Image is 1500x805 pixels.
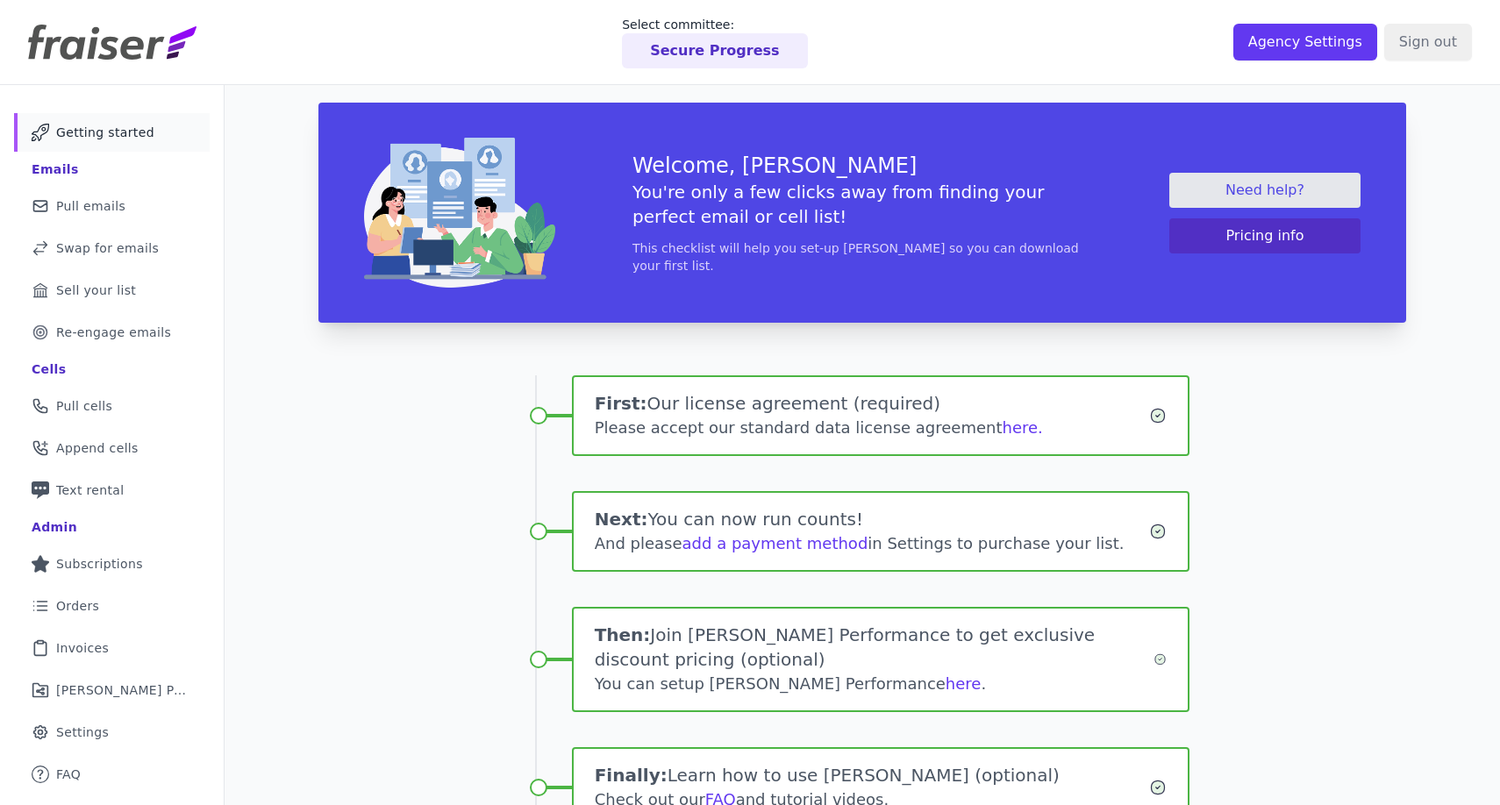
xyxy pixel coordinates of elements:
[56,555,143,573] span: Subscriptions
[595,624,651,645] span: Then:
[56,324,171,341] span: Re-engage emails
[595,672,1154,696] div: You can setup [PERSON_NAME] Performance .
[595,531,1150,556] div: And please in Settings to purchase your list.
[32,360,66,378] div: Cells
[1169,218,1361,253] button: Pricing info
[14,713,210,752] a: Settings
[364,138,555,288] img: img
[595,509,648,530] span: Next:
[14,587,210,625] a: Orders
[14,187,210,225] a: Pull emails
[32,160,79,178] div: Emails
[56,197,125,215] span: Pull emails
[56,281,136,299] span: Sell your list
[56,481,125,499] span: Text rental
[56,639,109,657] span: Invoices
[56,397,112,415] span: Pull cells
[595,765,668,786] span: Finally:
[32,518,77,536] div: Admin
[595,416,1150,440] div: Please accept our standard data license agreement
[595,763,1150,787] h1: Learn how to use [PERSON_NAME] (optional)
[595,391,1150,416] h1: Our license agreement (required)
[28,25,196,60] img: Fraiser Logo
[595,623,1154,672] h1: Join [PERSON_NAME] Performance to get exclusive discount pricing (optional)
[622,16,807,33] p: Select committee:
[632,152,1092,180] h3: Welcome, [PERSON_NAME]
[56,723,109,741] span: Settings
[14,271,210,310] a: Sell your list
[14,113,210,152] a: Getting started
[595,507,1150,531] h1: You can now run counts!
[682,534,868,552] a: add a payment method
[632,180,1092,229] h5: You're only a few clicks away from finding your perfect email or cell list!
[14,429,210,467] a: Append cells
[650,40,779,61] p: Secure Progress
[56,681,189,699] span: [PERSON_NAME] Performance
[14,313,210,352] a: Re-engage emails
[14,229,210,267] a: Swap for emails
[1169,173,1361,208] a: Need help?
[946,674,982,693] a: here
[56,239,159,257] span: Swap for emails
[1384,24,1472,61] input: Sign out
[56,597,99,615] span: Orders
[1233,24,1377,61] input: Agency Settings
[14,629,210,667] a: Invoices
[622,16,807,68] a: Select committee: Secure Progress
[595,393,647,414] span: First:
[14,471,210,509] a: Text rental
[56,124,154,141] span: Getting started
[632,239,1092,274] p: This checklist will help you set-up [PERSON_NAME] so you can download your first list.
[56,439,139,457] span: Append cells
[14,545,210,583] a: Subscriptions
[14,671,210,709] a: [PERSON_NAME] Performance
[56,766,81,783] span: FAQ
[14,387,210,425] a: Pull cells
[14,755,210,794] a: FAQ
